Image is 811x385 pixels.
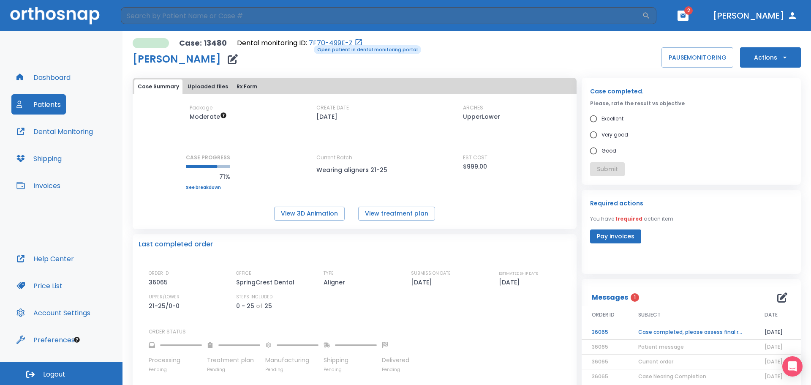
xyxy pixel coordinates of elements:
button: Preferences [11,330,80,350]
span: Patient message [638,343,684,350]
td: 36065 [582,325,628,340]
span: Very good [601,130,628,140]
span: ORDER ID [592,311,615,319]
p: ESTIMATED SHIP DATE [499,270,538,277]
p: ORDER STATUS [149,328,571,336]
span: Good [601,146,616,156]
td: [DATE] [754,325,801,340]
button: Uploaded files [184,79,231,94]
p: 0 - 25 [236,301,254,311]
span: Case Nearing Completion [638,373,706,380]
span: 36065 [592,373,608,380]
p: Pending [207,366,260,373]
span: SUBJECT [638,311,661,319]
p: Treatment plan [207,356,260,365]
button: Case Summary [134,79,182,94]
p: CASE PROGRESS [186,154,230,161]
p: 25 [264,301,272,311]
button: Rx Form [233,79,261,94]
p: Pending [265,366,318,373]
button: Help Center [11,248,79,269]
button: View 3D Animation [274,207,345,221]
p: OFFICE [236,270,251,277]
p: ORDER ID [149,270,169,277]
p: Shipping [324,356,377,365]
p: CREATE DATE [316,104,349,112]
button: View treatment plan [358,207,435,221]
p: TYPE [324,270,334,277]
p: $999.00 [463,161,487,172]
p: UpperLower [463,112,500,122]
span: 1 required [615,215,642,222]
button: Price List [11,276,68,296]
p: ARCHES [463,104,483,112]
p: Processing [149,356,202,365]
p: Pending [149,366,202,373]
span: 36065 [592,343,608,350]
p: Manufacturing [265,356,318,365]
p: You have action item [590,215,673,223]
p: 71% [186,172,230,182]
p: SUBMISSION DATE [411,270,451,277]
span: 1 [631,293,639,302]
span: Current order [638,358,673,365]
p: Wearing aligners 21-25 [316,165,392,175]
img: Orthosnap [10,7,100,24]
p: Current Batch [316,154,392,161]
div: Open patient in dental monitoring portal [237,38,363,48]
a: 7F70-499E-Z [309,38,353,48]
p: [DATE] [316,112,337,122]
button: Pay invoices [590,229,641,243]
p: Pending [324,366,377,373]
button: [PERSON_NAME] [710,8,801,23]
td: Case completed, please assess final result! [628,325,754,340]
p: Please, rate the result vs objective [590,100,792,107]
button: Shipping [11,148,67,169]
button: Dashboard [11,67,76,87]
p: Aligner [324,277,348,287]
button: Patients [11,94,66,115]
span: [DATE] [765,373,783,380]
div: Open Intercom Messenger [782,356,803,377]
span: Up to 20 Steps (40 aligners) [190,112,227,121]
button: Dental Monitoring [11,121,98,142]
span: [DATE] [765,358,783,365]
p: Messages [592,292,628,303]
div: Tooltip anchor [73,336,81,344]
p: [DATE] [411,277,435,287]
p: STEPS INCLUDED [236,293,272,301]
button: Invoices [11,175,65,196]
p: [DATE] [499,277,523,287]
button: PAUSEMONITORING [661,47,733,68]
span: 2 [684,6,693,15]
input: Search by Patient Name or Case # [121,7,642,24]
p: SpringCrest Dental [236,277,297,287]
button: Actions [740,47,801,68]
h1: [PERSON_NAME] [133,54,221,64]
p: UPPER/LOWER [149,293,180,301]
p: Last completed order [139,239,213,249]
span: Logout [43,370,65,379]
span: Excellent [601,114,623,124]
span: DATE [765,311,778,319]
p: of [256,301,263,311]
span: 36065 [592,358,608,365]
p: 36065 [149,277,171,287]
button: Account Settings [11,303,95,323]
div: tabs [134,79,575,94]
p: Dental monitoring ID: [237,38,307,48]
p: Pending [382,366,409,373]
p: Required actions [590,198,643,208]
span: [DATE] [765,343,783,350]
p: Package [190,104,212,112]
p: Case: 13480 [179,38,227,48]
